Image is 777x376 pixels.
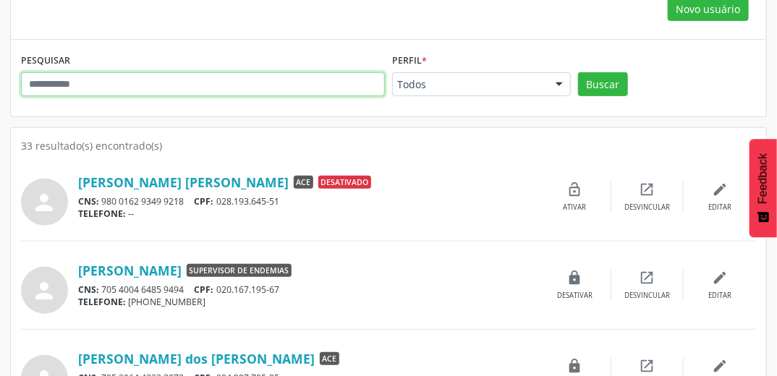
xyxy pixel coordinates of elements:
div: Editar [708,291,731,301]
span: TELEFONE: [78,296,126,308]
i: lock [567,358,583,374]
div: [PHONE_NUMBER] [78,296,539,308]
span: CNS: [78,283,99,296]
button: Feedback - Mostrar pesquisa [750,139,777,237]
button: Buscar [578,72,628,97]
div: 33 resultado(s) encontrado(s) [21,138,756,153]
div: 980 0162 9349 9218 028.193.645-51 [78,195,539,208]
div: Editar [708,202,731,213]
i: edit [712,270,728,286]
a: [PERSON_NAME] dos [PERSON_NAME] [78,351,315,367]
i: edit [712,181,728,197]
span: TELEFONE: [78,208,126,220]
i: lock_open [567,181,583,197]
span: ACE [320,352,339,365]
span: CPF: [195,283,214,296]
div: Desvincular [624,202,670,213]
i: open_in_new [640,358,655,374]
i: edit [712,358,728,374]
div: Desativar [557,291,593,301]
i: open_in_new [640,270,655,286]
a: [PERSON_NAME] [PERSON_NAME] [78,174,289,190]
span: Todos [397,77,541,92]
div: Desvincular [624,291,670,301]
span: ACE [294,176,313,189]
span: Supervisor de Endemias [187,264,292,277]
i: person [32,189,58,215]
i: open_in_new [640,181,655,197]
a: [PERSON_NAME] [78,262,182,278]
span: Desativado [318,176,371,189]
div: -- [78,208,539,220]
i: person [32,278,58,304]
span: CPF: [195,195,214,208]
span: Feedback [757,153,770,204]
div: Ativar [564,202,587,213]
i: lock [567,270,583,286]
label: Perfil [392,50,427,72]
span: Novo usuário [676,1,741,17]
label: PESQUISAR [21,50,70,72]
span: CNS: [78,195,99,208]
div: 705 4004 6485 9494 020.167.195-67 [78,283,539,296]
